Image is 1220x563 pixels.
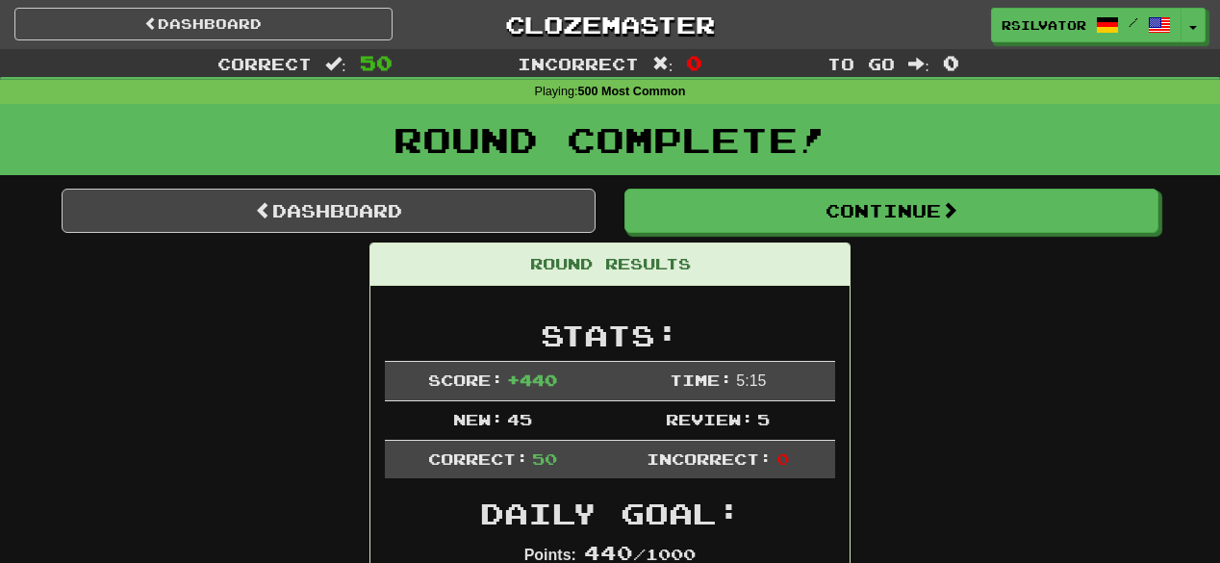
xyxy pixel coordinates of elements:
[624,189,1158,233] button: Continue
[532,449,557,468] span: 50
[524,547,576,563] strong: Points:
[360,51,393,74] span: 50
[507,410,532,428] span: 45
[1129,15,1138,29] span: /
[647,449,772,468] span: Incorrect:
[652,56,674,72] span: :
[827,54,895,73] span: To go
[686,51,702,74] span: 0
[1002,16,1086,34] span: rsilvator
[908,56,929,72] span: :
[577,85,685,98] strong: 500 Most Common
[757,410,770,428] span: 5
[666,410,753,428] span: Review:
[943,51,959,74] span: 0
[385,498,835,529] h2: Daily Goal:
[670,371,732,389] span: Time:
[584,545,696,563] span: / 1000
[428,449,528,468] span: Correct:
[7,120,1213,159] h1: Round Complete!
[62,189,596,233] a: Dashboard
[325,56,346,72] span: :
[421,8,800,41] a: Clozemaster
[453,410,503,428] span: New:
[518,54,639,73] span: Incorrect
[370,243,850,286] div: Round Results
[428,371,503,389] span: Score:
[776,449,789,468] span: 0
[507,371,557,389] span: + 440
[736,372,766,389] span: 5 : 15
[991,8,1182,42] a: rsilvator /
[14,8,393,40] a: Dashboard
[217,54,312,73] span: Correct
[385,320,835,351] h2: Stats:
